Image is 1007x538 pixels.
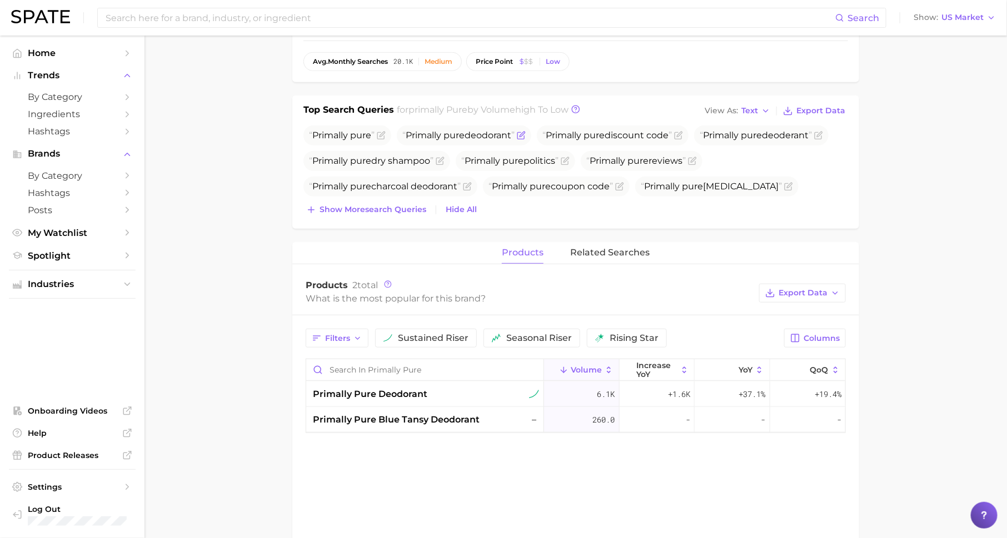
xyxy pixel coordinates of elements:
img: seasonal riser [492,334,501,343]
button: Flag as miscategorized or irrelevant [674,131,683,140]
span: pure [627,155,649,166]
span: products [502,248,544,258]
span: Primally [644,181,680,192]
input: Search here for a brand, industry, or ingredient [104,8,835,27]
span: Show [914,14,938,21]
span: Export Data [796,106,845,115]
img: SPATE [11,10,70,23]
span: +37.1% [739,388,766,401]
span: Primally [312,181,348,192]
span: Settings [28,482,117,492]
span: Hashtags [28,188,117,198]
button: Flag as miscategorized or irrelevant [561,157,570,165]
input: Search in primally pure [306,359,544,380]
a: by Category [9,167,136,184]
button: View AsText [702,104,773,118]
button: Export Data [780,103,848,119]
span: +1.6k [668,388,690,401]
span: pure [682,181,703,192]
button: Flag as miscategorized or irrelevant [784,182,793,191]
a: Help [9,425,136,441]
a: Onboarding Videos [9,403,136,419]
span: Hashtags [28,126,117,137]
span: Ingredients [28,109,117,119]
button: primally pure blue tansy deodorant–260.0--- [306,407,845,433]
span: Primally [703,130,739,140]
img: rising star [595,334,604,343]
div: primally pure blue tansy deodorant [306,407,544,433]
button: Export Data [759,284,846,303]
h1: Top Search Queries [303,103,394,119]
span: pure [350,130,371,140]
button: avg.monthly searches20.1kMedium [303,52,462,71]
button: Flag as miscategorized or irrelevant [517,131,526,140]
span: Help [28,428,117,438]
button: Filters [306,329,368,348]
button: Industries [9,276,136,293]
span: +19.4% [815,388,841,401]
span: pure [443,130,465,140]
span: [MEDICAL_DATA] [641,181,782,192]
button: primally pure deodorantsustained riser6.1k+1.6k+37.1%+19.4% [306,381,845,407]
span: primally pure [409,104,468,115]
span: reviews [586,155,686,166]
a: Hashtags [9,123,136,140]
img: sustained riser [529,389,539,399]
span: 260.0 [593,413,615,426]
span: Spotlight [28,250,117,261]
button: Flag as miscategorized or irrelevant [814,131,823,140]
span: pure [502,155,524,166]
span: YoY [739,365,752,374]
button: Flag as miscategorized or irrelevant [615,182,624,191]
span: seasonal riser [506,334,572,343]
span: Search [848,13,879,23]
abbr: average [313,57,328,66]
span: Log Out [28,504,127,514]
span: Trends [28,71,117,81]
span: My Watchlist [28,228,117,238]
button: Flag as miscategorized or irrelevant [377,131,386,140]
span: sustained riser [398,334,468,343]
span: Products [306,280,348,290]
span: Industries [28,279,117,289]
span: 2 [352,280,357,290]
span: - [761,413,766,426]
img: sustained riser [383,334,392,343]
h2: for by Volume [397,103,569,119]
div: What is the most popular for this brand? [306,291,754,306]
span: 6.1k [597,388,615,401]
a: Product Releases [9,447,136,464]
span: 20.1k [393,58,413,66]
span: pure [741,130,762,140]
button: Flag as miscategorized or irrelevant [463,182,472,191]
span: discount code [542,130,672,140]
a: Settings [9,479,136,495]
span: US Market [941,14,984,21]
a: Ingredients [9,105,136,123]
span: politics [461,155,559,166]
button: Volume [544,359,619,381]
span: pure [530,181,551,192]
a: Log out. Currently logged in with e-mail hannah@spate.nyc. [9,501,136,530]
span: Columns [804,334,840,343]
span: QoQ [810,365,829,374]
a: Spotlight [9,247,136,264]
span: pure [584,130,605,140]
a: Hashtags [9,184,136,202]
span: - [837,413,841,426]
span: Text [741,108,758,114]
span: Primally [492,181,527,192]
span: Product Releases [28,450,117,460]
span: increase YoY [636,361,677,379]
span: Home [28,48,117,58]
span: pure [350,155,371,166]
button: Show moresearch queries [303,202,429,218]
span: Primally [312,155,348,166]
span: Onboarding Videos [28,406,117,416]
span: Posts [28,205,117,215]
span: - [686,413,690,426]
a: My Watchlist [9,224,136,242]
span: dry shampoo [309,155,433,166]
span: Primally [546,130,581,140]
span: Hide All [446,205,477,214]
